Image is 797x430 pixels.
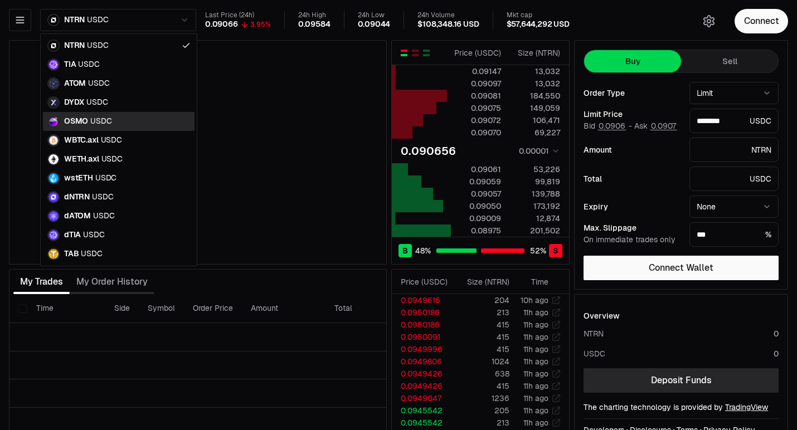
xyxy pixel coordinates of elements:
span: wstETH [64,173,93,183]
img: dTIA.svg [47,229,60,241]
span: USDC [90,116,111,126]
span: ATOM [64,79,86,89]
span: TAB [64,249,79,259]
img: TAB.png [47,248,60,260]
span: OSMO [64,116,88,126]
img: eth-white.png [47,153,60,165]
span: USDC [93,211,114,221]
img: atom.png [47,77,60,90]
span: USDC [87,41,108,51]
span: USDC [101,135,122,145]
span: USDC [86,97,108,107]
span: WETH.axl [64,154,99,164]
span: NTRN [64,41,85,51]
span: USDC [81,249,102,259]
span: USDC [83,230,104,240]
span: USDC [78,60,99,70]
span: USDC [101,154,123,164]
span: USDC [95,173,116,183]
img: wsteth.svg [47,172,60,184]
span: TIA [64,60,76,70]
img: dNTRN.svg [47,191,60,203]
span: DYDX [64,97,84,107]
span: dATOM [64,211,91,221]
img: dydx.png [47,96,60,109]
span: dNTRN [64,192,90,202]
img: wbtc.png [47,134,60,146]
span: USDC [88,79,109,89]
img: ntrn.png [47,40,60,52]
span: WBTC.axl [64,135,99,145]
img: celestia.png [47,58,60,71]
span: dTIA [64,230,81,240]
img: osmo.png [47,115,60,128]
span: USDC [92,192,113,202]
img: dATOM.svg [47,210,60,222]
